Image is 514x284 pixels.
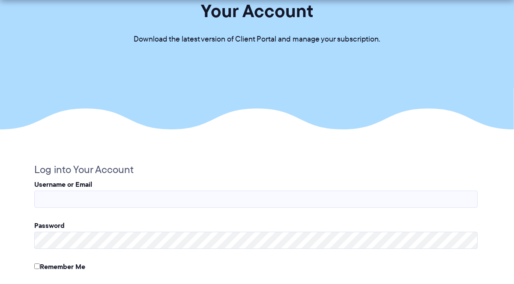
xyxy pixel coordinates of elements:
[134,33,380,46] p: Download the latest version of Client Portal and manage your subscription.
[34,161,134,179] legend: Log into Your Account
[34,261,85,272] label: Remember Me
[34,220,65,230] label: Password
[34,179,92,189] label: Username or Email
[34,263,40,269] input: Remember Me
